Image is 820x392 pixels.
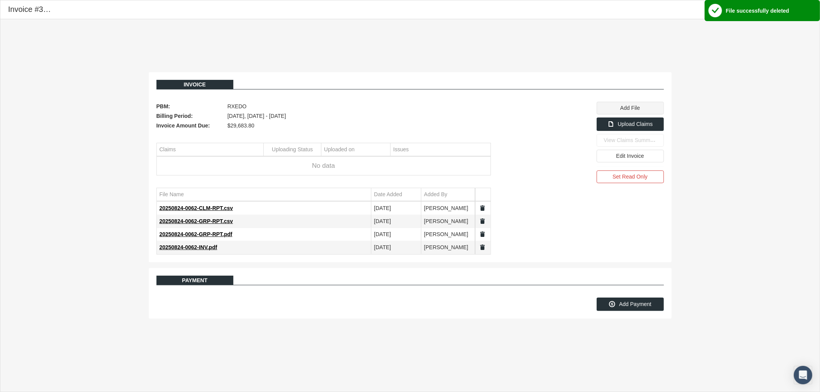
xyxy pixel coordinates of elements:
div: Data grid [156,188,491,255]
td: [DATE] [371,202,421,215]
span: PBM: [156,102,224,111]
span: Set Read Only [612,174,647,180]
span: Invoice Amount Due: [156,121,224,131]
span: [DATE], [DATE] - [DATE] [228,111,286,121]
td: [DATE] [371,228,421,241]
span: Edit Invoice [616,153,644,159]
div: Open Intercom Messenger [794,366,812,384]
span: 20250824-0062-CLM-RPT.csv [160,205,233,211]
div: Edit Invoice [597,150,664,162]
span: Payment [182,277,207,283]
span: Add Payment [619,301,651,307]
span: Invoice [184,81,206,88]
span: 20250824-0062-INV.pdf [160,244,217,250]
td: [DATE] [371,241,421,254]
td: [DATE] [371,215,421,228]
div: Date Added [374,191,402,198]
td: [PERSON_NAME] [421,228,475,241]
span: RXEDO [228,102,247,111]
div: Upload Claims [597,117,664,131]
div: Uploading Status [272,146,313,153]
a: Split [479,231,486,238]
div: Added By [424,191,447,198]
td: Column Issues [391,143,491,156]
div: Data grid [156,143,491,175]
div: Claims [160,146,176,153]
div: File successfully deleted [726,8,789,14]
a: Split [479,218,486,225]
a: Split [479,205,486,212]
div: Invoice #310 [8,4,52,15]
span: Add File [620,105,640,111]
div: Add Payment [597,298,664,311]
a: Split [479,244,486,251]
td: [PERSON_NAME] [421,215,475,228]
div: Add File [597,102,664,114]
td: Column Uploading Status [264,143,321,156]
span: No data [157,162,491,170]
div: File Name [160,191,184,198]
span: Billing Period: [156,111,224,121]
span: 20250824-0062-GRP-RPT.csv [160,218,233,224]
div: Issues [393,146,409,153]
div: Uploaded on [324,146,354,153]
td: Column Uploaded on [321,143,391,156]
td: Column Claims [157,143,264,156]
td: [PERSON_NAME] [421,241,475,254]
span: Upload Claims [618,121,653,127]
span: $29,683.80 [228,121,254,131]
span: 20250824-0062-GRP-RPT.pdf [160,231,233,237]
div: Set Read Only [597,170,664,183]
td: [PERSON_NAME] [421,202,475,215]
td: Column File Name [157,188,371,201]
td: Column Date Added [371,188,421,201]
td: Column Added By [421,188,475,201]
